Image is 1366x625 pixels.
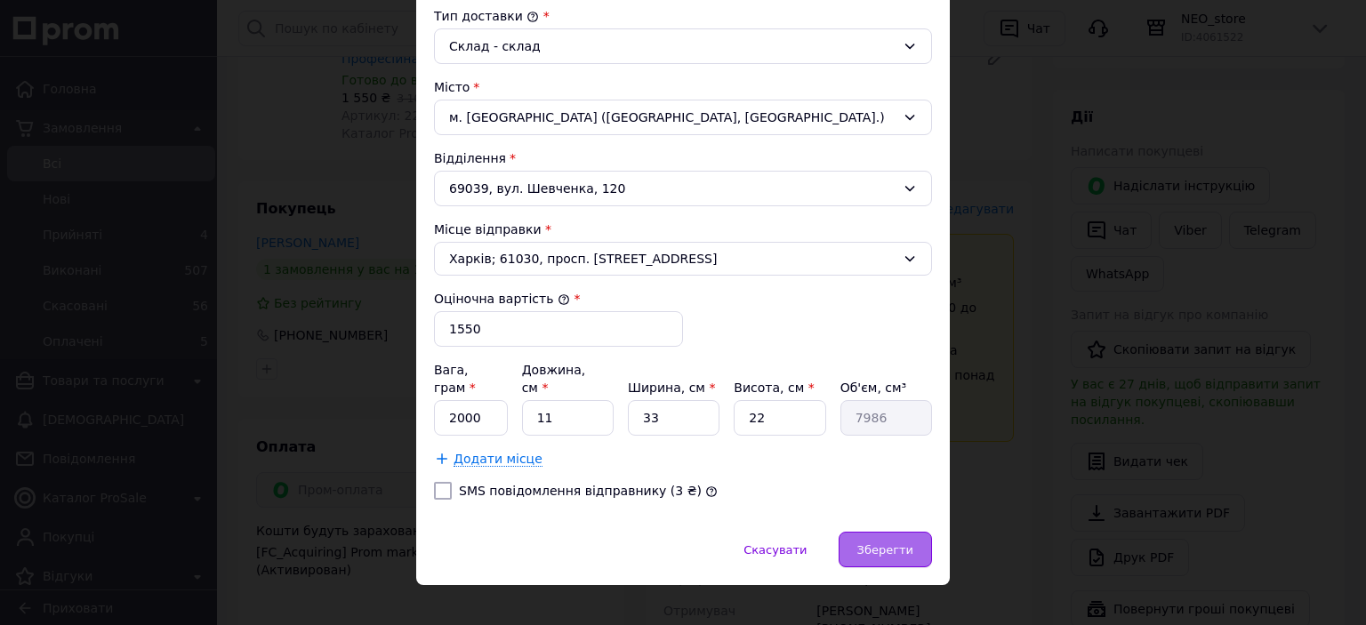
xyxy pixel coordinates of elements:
label: Ширина, см [628,381,715,395]
div: Склад - склад [449,36,896,56]
label: SMS повідомлення відправнику (3 ₴) [459,484,702,498]
span: Додати місце [454,452,542,467]
span: Харків; 61030, просп. [STREET_ADDRESS] [449,250,896,268]
div: Тип доставки [434,7,932,25]
span: Зберегти [857,543,913,557]
div: Об'єм, см³ [840,379,932,397]
label: Висота, см [734,381,814,395]
label: Довжина, см [522,363,586,395]
span: Скасувати [743,543,807,557]
div: м. [GEOGRAPHIC_DATA] ([GEOGRAPHIC_DATA], [GEOGRAPHIC_DATA].) [434,100,932,135]
label: Оціночна вартість [434,292,570,306]
div: 69039, вул. Шевченка, 120 [434,171,932,206]
label: Вага, грам [434,363,476,395]
div: Місто [434,78,932,96]
div: Місце відправки [434,220,932,238]
div: Відділення [434,149,932,167]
